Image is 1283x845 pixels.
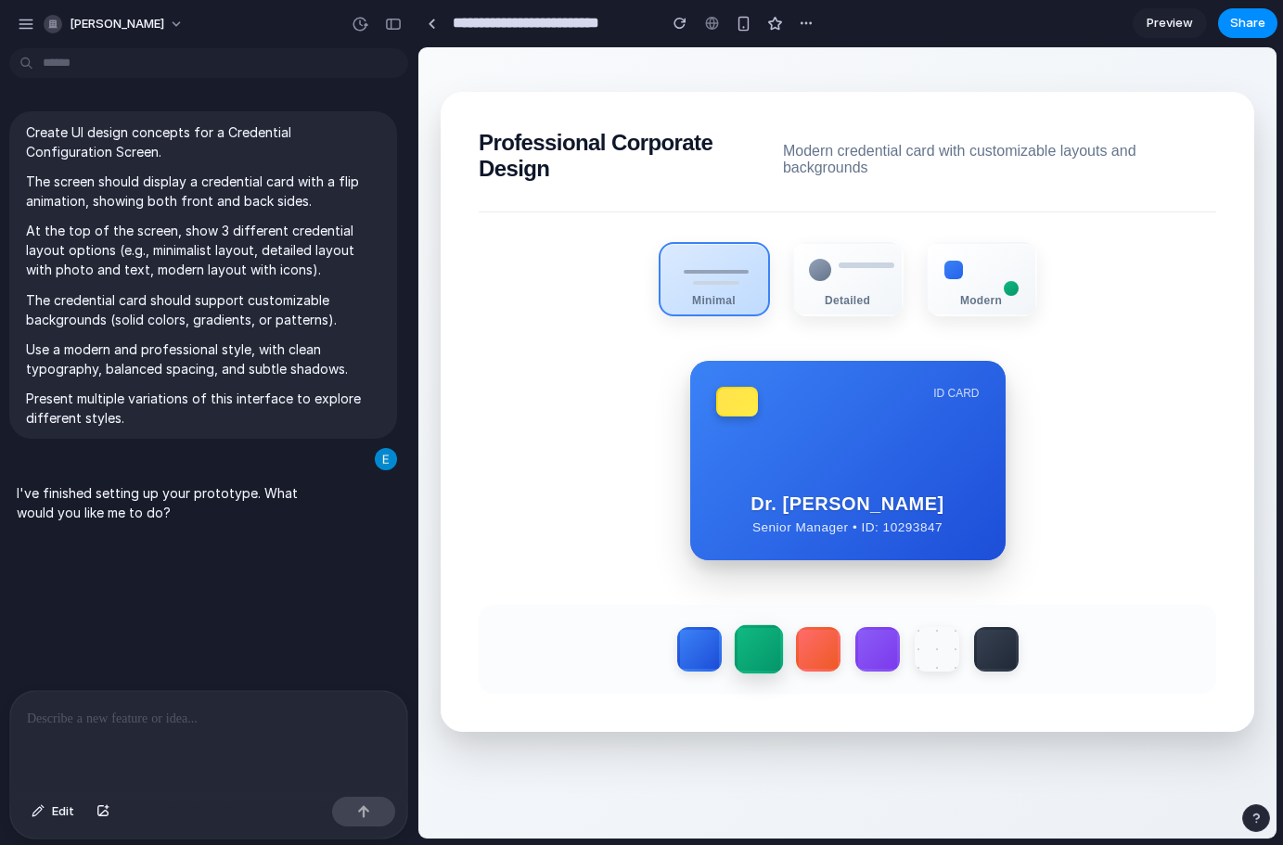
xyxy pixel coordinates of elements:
[70,15,164,33] span: [PERSON_NAME]
[515,339,560,352] div: ID CARD
[26,122,380,161] p: Create UI design concepts for a Credential Configuration Screen.
[26,339,380,378] p: Use a modern and professional style, with clean typography, balanced spacing, and subtle shadows.
[242,247,350,260] div: Minimal
[36,9,193,39] button: [PERSON_NAME]
[376,247,483,260] div: Detailed
[26,290,380,329] p: The credential card should support customizable backgrounds (solid colors, gradients, or patterns).
[22,797,83,826] button: Edit
[298,473,561,487] small: Senior Manager • ID: 10293847
[1147,14,1193,32] span: Preview
[17,483,327,522] p: I've finished setting up your prototype. What would you like me to do?
[365,96,798,129] span: Modern credential card with customizable layouts and backgrounds
[26,172,380,211] p: The screen should display a credential card with a flip animation, showing both front and back si...
[1230,14,1265,32] span: Share
[509,247,617,260] div: Modern
[26,389,380,428] p: Present multiple variations of this interface to explore different styles.
[298,446,561,467] strong: Dr. [PERSON_NAME]
[1133,8,1207,38] a: Preview
[1218,8,1277,38] button: Share
[26,221,380,279] p: At the top of the screen, show 3 different credential layout options (e.g., minimalist layout, de...
[60,83,365,134] h2: Professional Corporate Design
[52,802,74,821] span: Edit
